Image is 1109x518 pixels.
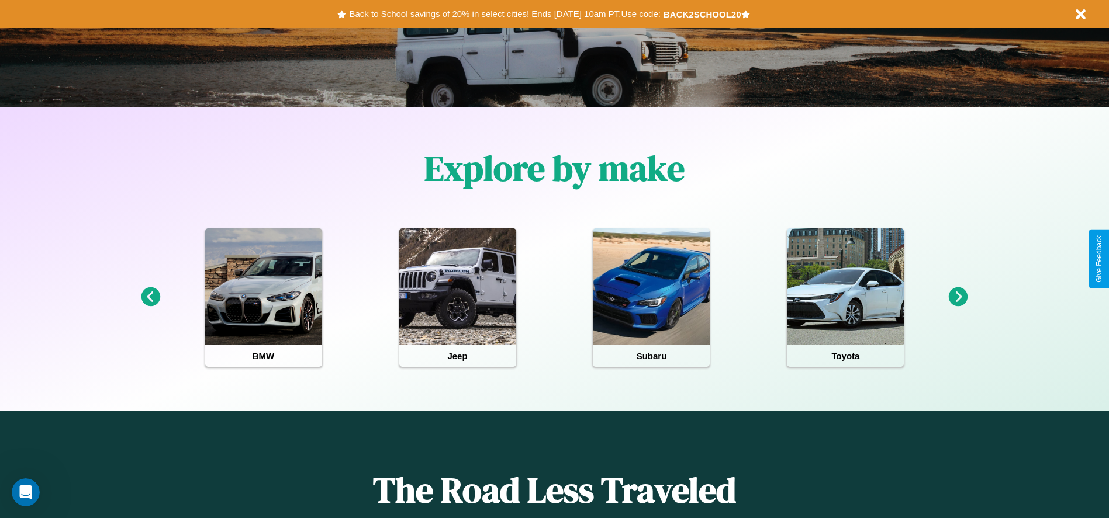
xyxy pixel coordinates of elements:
[424,144,685,192] h1: Explore by make
[346,6,663,22] button: Back to School savings of 20% in select cities! Ends [DATE] 10am PT.Use code:
[399,345,516,367] h4: Jeep
[222,466,887,514] h1: The Road Less Traveled
[664,9,741,19] b: BACK2SCHOOL20
[593,345,710,367] h4: Subaru
[205,345,322,367] h4: BMW
[12,478,40,506] iframe: Intercom live chat
[1095,235,1103,283] div: Give Feedback
[787,345,904,367] h4: Toyota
